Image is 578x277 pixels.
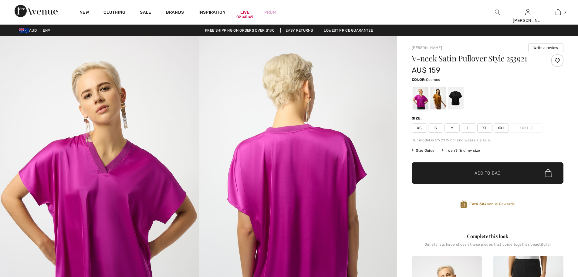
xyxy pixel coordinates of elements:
img: ring-m.svg [530,126,533,130]
div: Black [448,87,464,109]
span: Size Guide [412,148,434,153]
img: Avenue Rewards [460,200,467,208]
a: Brands [166,10,184,16]
div: Size: [412,116,423,121]
span: 3 [564,9,566,15]
span: XXXL [510,123,543,133]
a: Sale [140,10,151,16]
a: Clothing [103,10,125,16]
span: L [461,123,476,133]
a: Sign In [525,9,530,15]
img: search the website [495,9,500,16]
span: Add to Bag [475,170,501,176]
span: AUD [19,28,39,33]
div: Cosmos [413,87,428,109]
img: 1ère Avenue [15,5,58,17]
span: Inspiration [198,10,225,16]
a: Lowest Price Guarantee [319,28,378,33]
span: S [428,123,443,133]
img: Australian Dollar [19,28,29,33]
span: M [444,123,460,133]
div: Complete this look [412,233,563,240]
div: Our model is 5'9"/175 cm and wears a size 6. [412,137,563,143]
button: Add to Bag [412,162,563,184]
span: Color: [412,78,426,82]
a: [PERSON_NAME] [412,46,442,50]
a: Live02:40:49 [240,9,250,16]
h1: V-neck Satin Pullover Style 253921 [412,54,538,62]
span: Cosmos [426,78,440,82]
span: AU$ 159 [412,66,440,74]
span: EN [43,28,50,33]
strong: Earn 30 [469,202,484,206]
a: Prom [264,9,276,16]
iframe: Opens a widget where you can find more information [539,231,572,247]
div: I can't find my size [442,148,480,153]
img: My Info [525,9,530,16]
a: New [79,10,89,16]
span: XS [412,123,427,133]
img: My Bag [556,9,561,16]
button: Write a review [528,43,563,52]
div: 02:40:49 [236,14,253,20]
div: Whisky [430,87,446,109]
span: XXL [494,123,509,133]
div: Our stylists have chosen these pieces that come together beautifully. [412,242,563,251]
a: Easy Returns [280,28,318,33]
div: [PERSON_NAME] [513,17,543,24]
img: Bag.svg [545,169,552,177]
a: Free shipping on orders over $180 [200,28,279,33]
span: XL [477,123,492,133]
a: 3 [543,9,573,16]
span: Avenue Rewards [469,201,515,207]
